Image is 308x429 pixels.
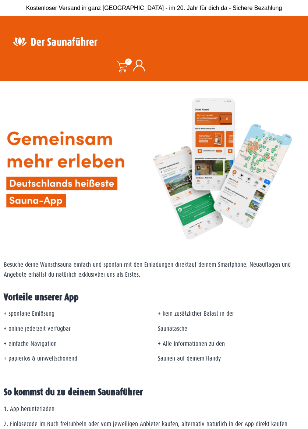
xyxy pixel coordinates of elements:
[125,58,132,65] span: 0
[158,310,234,317] span: + kein zusätzlicher Balast in der
[4,419,304,429] p: 2. Einlösecode im Buch freirubbeln oder vom jeweiligen Anbieter kaufen, alternativ natürlich in d...
[4,340,57,347] span: + einfache Navigation
[4,405,54,412] span: 1. App herunterladen
[4,261,291,278] span: auf deinem Smartphone. Neuauflagen und Angebote erhältst du natürlich exklusiv
[158,355,221,362] span: Saunen auf deinem Handy
[4,387,304,397] h2: So kommst du zu deinem Saunaführer
[158,325,187,332] span: Saunatasche
[4,325,71,332] span: + online jederzeit verfügbar
[26,5,282,11] span: Kostenloser Versand in ganz [GEOGRAPHIC_DATA] - im 20. Jahr für dich da - Sichere Bezahlung
[4,261,189,268] span: Besuche deine Wunschsauna einfach und spontan mit den Einladungen direkt
[4,310,54,317] span: + spontane Einlösung
[4,292,304,302] h2: Vorteile unserer App
[4,355,77,362] span: + papierlos & umweltschonend
[158,340,225,347] span: + Alle Informationen zu den
[98,271,140,278] span: bei uns als Erstes.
